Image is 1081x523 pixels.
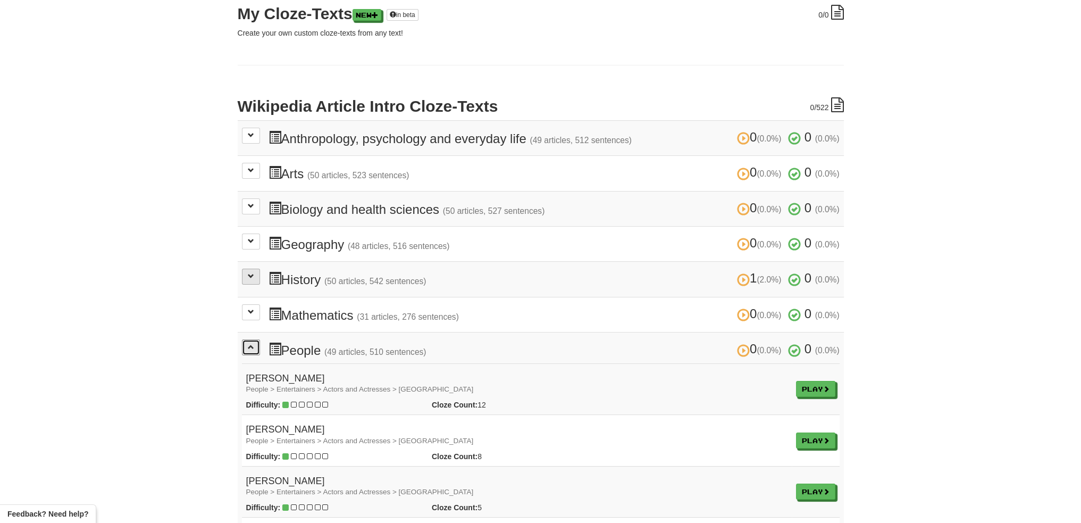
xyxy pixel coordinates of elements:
span: 0 [810,103,814,112]
small: (50 articles, 523 sentences) [307,171,409,180]
span: 0 [805,236,811,250]
a: Play [796,381,835,397]
small: (0.0%) [815,275,840,284]
small: People > Entertainers > Actors and Actresses > [GEOGRAPHIC_DATA] [246,437,474,445]
h2: Wikipedia Article Intro Cloze-Texts [238,97,844,115]
small: (0.0%) [815,311,840,320]
h3: Mathematics [269,307,840,322]
h4: [PERSON_NAME] [246,425,787,446]
span: 0 [805,165,811,179]
strong: Difficulty: [246,503,281,512]
h3: History [269,271,840,287]
a: in beta [387,9,418,21]
h3: Biology and health sciences [269,201,840,217]
span: 0 [805,201,811,215]
small: People > Entertainers > Actors and Actresses > [GEOGRAPHIC_DATA] [246,488,474,496]
small: (0.0%) [757,346,781,355]
small: (50 articles, 542 sentences) [324,277,426,286]
small: (0.0%) [757,311,781,320]
h3: Anthropology, psychology and everyday life [269,130,840,146]
span: 0 [805,306,811,321]
p: Create your own custom cloze-texts from any text! [238,28,844,38]
small: (48 articles, 516 sentences) [348,242,450,251]
span: 1 [737,271,785,285]
span: 0 [805,130,811,144]
small: (49 articles, 510 sentences) [324,347,426,356]
small: (0.0%) [757,240,781,249]
strong: Difficulty: [246,452,281,461]
h4: [PERSON_NAME] [246,476,787,497]
h3: Arts [269,165,840,181]
span: 0 [737,201,785,215]
span: 0 [805,271,811,285]
h3: People [269,342,840,358]
small: (0.0%) [757,134,781,143]
div: 5 [424,502,563,513]
a: New [353,9,381,21]
span: Open feedback widget [7,509,88,519]
span: 0 [737,165,785,179]
small: (0.0%) [815,346,840,355]
h3: Geography [269,236,840,252]
div: /0 [818,5,843,20]
div: 12 [424,400,563,410]
span: 0 [737,342,785,356]
strong: Difficulty: [246,401,281,409]
span: 0 [737,306,785,321]
span: 0 [805,342,811,356]
small: (31 articles, 276 sentences) [357,312,459,321]
small: (49 articles, 512 sentences) [530,136,632,145]
small: People > Entertainers > Actors and Actresses > [GEOGRAPHIC_DATA] [246,385,474,393]
small: (2.0%) [757,275,781,284]
h4: [PERSON_NAME] [246,373,787,395]
small: (0.0%) [757,169,781,178]
strong: Cloze Count: [432,452,477,461]
small: (0.0%) [757,205,781,214]
small: (0.0%) [815,169,840,178]
a: Play [796,484,835,500]
strong: Cloze Count: [432,503,477,512]
small: (50 articles, 527 sentences) [443,206,545,215]
strong: Cloze Count: [432,401,477,409]
small: (0.0%) [815,240,840,249]
a: Play [796,433,835,449]
small: (0.0%) [815,205,840,214]
span: 0 [737,236,785,250]
span: 0 [737,130,785,144]
div: /522 [810,97,843,113]
h2: My Cloze-Texts [238,5,844,22]
span: 0 [818,11,823,19]
div: 8 [424,451,563,462]
small: (0.0%) [815,134,840,143]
